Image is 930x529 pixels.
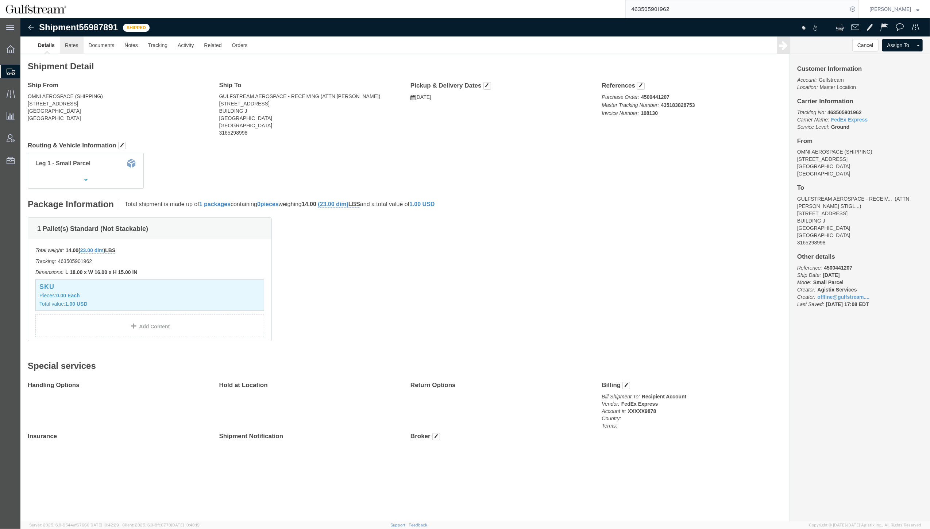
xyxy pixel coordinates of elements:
span: [DATE] 10:42:29 [89,523,119,527]
a: Feedback [409,523,427,527]
span: Carrie Black [869,5,911,13]
a: Support [390,523,409,527]
button: [PERSON_NAME] [869,5,920,13]
span: [DATE] 10:40:19 [171,523,200,527]
img: logo [5,4,67,15]
span: Copyright © [DATE]-[DATE] Agistix Inc., All Rights Reserved [809,522,921,528]
span: Client: 2025.16.0-8fc0770 [122,523,200,527]
iframe: FS Legacy Container [20,18,930,521]
input: Search for shipment number, reference number [626,0,848,18]
span: Server: 2025.16.0-9544af67660 [29,523,119,527]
